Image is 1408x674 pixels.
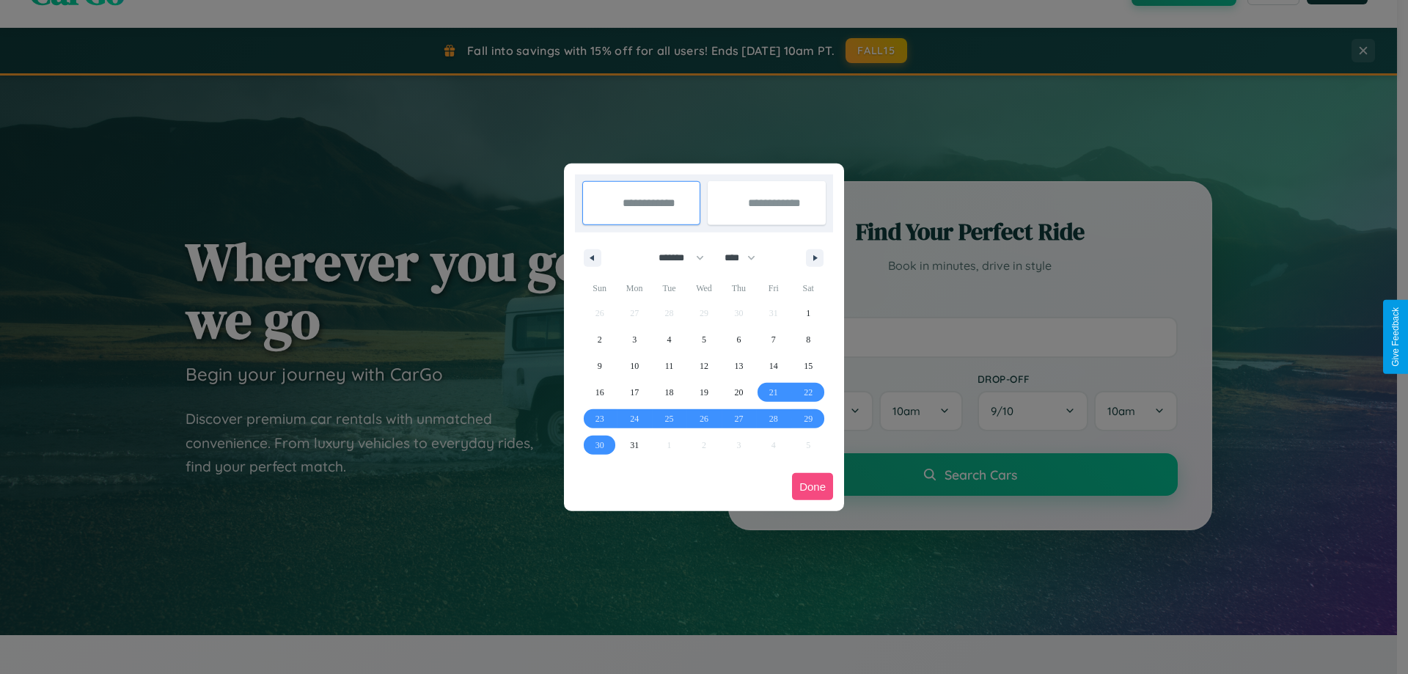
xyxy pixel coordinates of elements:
[595,406,604,432] span: 23
[630,353,639,379] span: 10
[791,326,826,353] button: 8
[806,326,810,353] span: 8
[686,276,721,300] span: Wed
[702,326,706,353] span: 5
[582,432,617,458] button: 30
[617,326,651,353] button: 3
[769,353,778,379] span: 14
[791,300,826,326] button: 1
[756,379,791,406] button: 21
[791,276,826,300] span: Sat
[617,353,651,379] button: 10
[722,379,756,406] button: 20
[700,353,708,379] span: 12
[665,406,674,432] span: 25
[804,379,813,406] span: 22
[617,276,651,300] span: Mon
[595,432,604,458] span: 30
[769,379,778,406] span: 21
[598,326,602,353] span: 2
[791,379,826,406] button: 22
[582,276,617,300] span: Sun
[1390,307,1401,367] div: Give Feedback
[686,406,721,432] button: 26
[630,432,639,458] span: 31
[722,326,756,353] button: 6
[617,379,651,406] button: 17
[791,353,826,379] button: 15
[582,379,617,406] button: 16
[582,406,617,432] button: 23
[665,379,674,406] span: 18
[652,379,686,406] button: 18
[771,326,776,353] span: 7
[686,326,721,353] button: 5
[595,379,604,406] span: 16
[804,406,813,432] span: 29
[756,406,791,432] button: 28
[652,406,686,432] button: 25
[665,353,674,379] span: 11
[804,353,813,379] span: 15
[630,379,639,406] span: 17
[632,326,637,353] span: 3
[652,326,686,353] button: 4
[722,406,756,432] button: 27
[769,406,778,432] span: 28
[700,406,708,432] span: 26
[686,353,721,379] button: 12
[617,406,651,432] button: 24
[582,326,617,353] button: 2
[652,276,686,300] span: Tue
[756,353,791,379] button: 14
[791,406,826,432] button: 29
[736,326,741,353] span: 6
[686,379,721,406] button: 19
[652,353,686,379] button: 11
[734,379,743,406] span: 20
[734,353,743,379] span: 13
[756,276,791,300] span: Fri
[630,406,639,432] span: 24
[722,276,756,300] span: Thu
[582,353,617,379] button: 9
[806,300,810,326] span: 1
[792,473,833,500] button: Done
[722,353,756,379] button: 13
[667,326,672,353] span: 4
[598,353,602,379] span: 9
[617,432,651,458] button: 31
[756,326,791,353] button: 7
[734,406,743,432] span: 27
[700,379,708,406] span: 19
